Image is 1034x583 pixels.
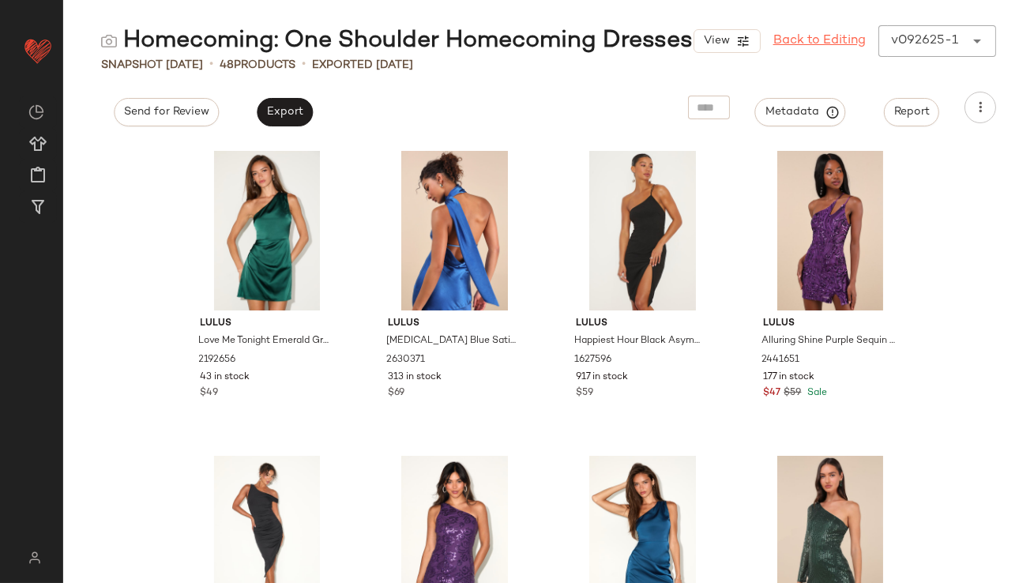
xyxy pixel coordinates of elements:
[891,32,958,51] div: v092625-1
[388,317,521,331] span: Lulus
[576,317,709,331] span: Lulus
[761,353,799,367] span: 2441651
[220,57,295,73] div: Products
[201,317,334,331] span: Lulus
[761,334,895,348] span: Alluring Shine Purple Sequin One-Shoulder Mini Dress
[576,386,593,401] span: $59
[388,370,442,385] span: 313 in stock
[114,98,219,126] button: Send for Review
[28,104,44,120] img: svg%3e
[765,105,837,119] span: Metadata
[784,386,801,401] span: $59
[209,55,213,74] span: •
[201,386,219,401] span: $49
[257,98,313,126] button: Export
[201,370,250,385] span: 43 in stock
[101,25,693,57] div: Homecoming: One Shoulder Homecoming Dresses
[388,386,404,401] span: $69
[19,551,50,564] img: svg%3e
[375,151,534,310] img: 12575341_2630371.jpg
[199,334,333,348] span: Love Me Tonight Emerald Green Satin One-Shoulder Mini Dress
[386,353,425,367] span: 2630371
[576,370,628,385] span: 917 in stock
[188,151,347,310] img: 2192656_2_02_front_Retakes_2025-09-04.jpg
[574,353,611,367] span: 1627596
[694,29,760,53] button: View
[386,334,520,348] span: [MEDICAL_DATA] Blue Satin One-Shoulder Sash Midi Dress
[123,106,209,118] span: Send for Review
[702,35,729,47] span: View
[302,55,306,74] span: •
[763,370,814,385] span: 177 in stock
[884,98,939,126] button: Report
[266,106,303,118] span: Export
[755,98,846,126] button: Metadata
[804,388,827,398] span: Sale
[312,57,413,73] p: Exported [DATE]
[763,386,780,401] span: $47
[574,334,708,348] span: Happiest Hour Black Asymmetrical Bodycon Midi Dress
[893,106,930,118] span: Report
[101,33,117,49] img: svg%3e
[22,35,54,66] img: heart_red.DM2ytmEG.svg
[563,151,722,310] img: 12664661_1627596.jpg
[220,59,234,71] span: 48
[750,151,909,310] img: 11910381_2441651.jpg
[773,32,866,51] a: Back to Editing
[199,353,236,367] span: 2192656
[101,57,203,73] span: Snapshot [DATE]
[763,317,897,331] span: Lulus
